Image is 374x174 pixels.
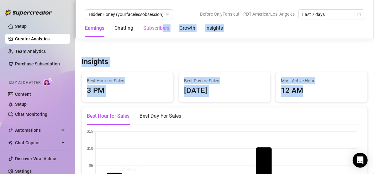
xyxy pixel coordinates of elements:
span: Before OnlyFans cut [200,9,240,19]
span: Best Day for Sales [184,77,266,84]
img: logo-BBDzfeDw.svg [5,9,52,16]
div: Growth [179,24,195,32]
img: Chat Copilot [8,141,12,145]
div: 3 PM [87,85,168,97]
span: Automations [15,125,60,135]
a: Creator Analytics [15,34,65,44]
div: Earnings [85,24,104,32]
span: Chat Copilot [15,138,60,148]
a: Setup [15,102,27,107]
a: Settings [15,169,32,174]
span: PDT America/Los_Angeles [243,9,295,19]
div: Subscribers [143,24,169,32]
span: HiddenHoney (yourfacelessobsession) [89,10,169,19]
div: [DATE] [184,85,266,97]
div: Chatting [114,24,133,32]
span: Best Hour for Sales [87,77,168,84]
span: Last 7 days [302,10,361,19]
span: calendar [357,13,361,16]
span: Most Active Hour [281,77,362,84]
div: Open Intercom Messenger [353,153,368,168]
h3: Insights [82,57,108,67]
div: 12 AM [281,85,362,97]
div: Best Hour for Sales [87,112,129,120]
a: Purchase Subscription [15,61,60,66]
img: AI Chatter [43,77,53,86]
span: thunderbolt [8,128,13,133]
div: Best Day For Sales [140,112,181,120]
a: Chat Monitoring [15,112,47,117]
span: team [166,13,170,16]
a: Team Analytics [15,49,46,54]
a: Setup [15,24,27,29]
a: Discover Viral Videos [15,156,57,161]
span: Izzy AI Chatter [9,80,40,86]
a: Content [15,92,31,97]
div: Insights [205,24,223,32]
